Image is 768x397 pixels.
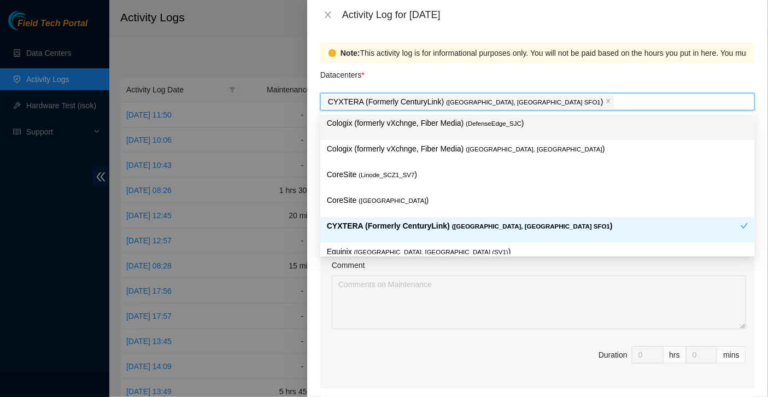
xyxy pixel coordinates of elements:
p: Equinix ) [327,246,748,258]
span: exclamation-circle [329,49,336,57]
p: CoreSite ) [327,194,748,207]
span: ( DefenseEdge_SJC [466,120,521,127]
p: Cologix (formerly vXchnge, Fiber Media) ) [327,117,748,130]
div: mins [717,346,746,364]
span: check [741,222,748,230]
div: Duration [599,349,628,361]
strong: Note: [341,47,360,59]
label: Comment [332,259,365,271]
div: Activity Log for [DATE] [342,9,755,21]
span: ( [GEOGRAPHIC_DATA], [GEOGRAPHIC_DATA] (SV1) [354,249,508,255]
p: CoreSite ) [327,168,748,181]
div: hrs [664,346,687,364]
span: close [324,10,332,19]
span: ( [GEOGRAPHIC_DATA], [GEOGRAPHIC_DATA] SFO1 [446,99,601,106]
span: ( [GEOGRAPHIC_DATA] [359,197,426,204]
p: Datacenters [320,63,365,81]
p: CYXTERA (Formerly CenturyLink) ) [328,96,603,108]
p: CYXTERA (Formerly CenturyLink) ) [327,220,741,232]
p: Cologix (formerly vXchnge, Fiber Media) ) [327,143,748,155]
button: Close [320,10,336,20]
span: ( [GEOGRAPHIC_DATA], [GEOGRAPHIC_DATA] SFO1 [452,223,610,230]
span: close [606,98,611,105]
textarea: Comment [332,276,746,329]
span: ( [GEOGRAPHIC_DATA], [GEOGRAPHIC_DATA] [466,146,602,153]
span: ( Linode_SCZ1_SV7 [359,172,414,178]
